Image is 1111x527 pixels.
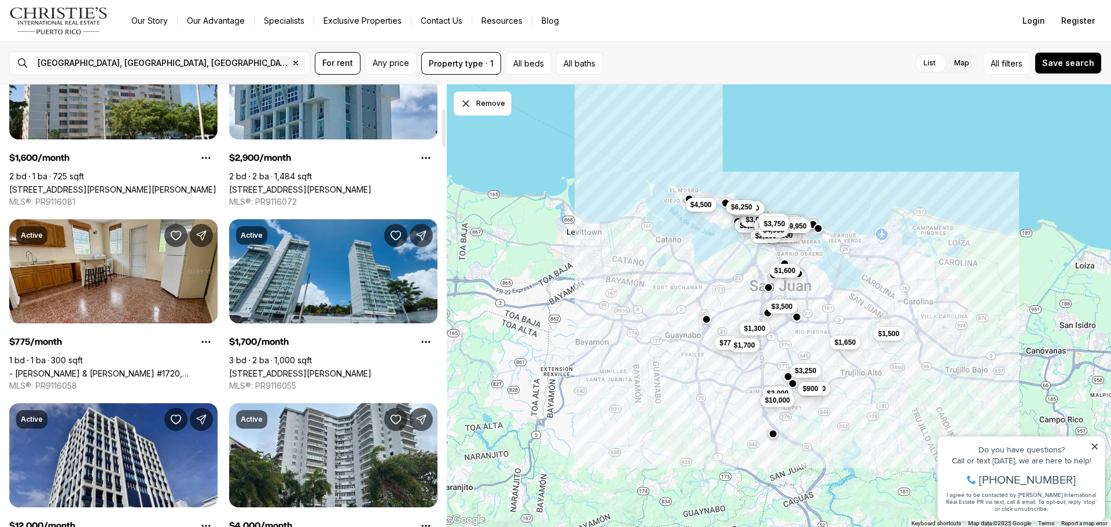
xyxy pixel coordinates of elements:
a: Resources [472,13,532,29]
button: Save Property: Palma Real Cond 2 MADRID ST #8F [384,408,407,431]
span: I agree to be contacted by [PERSON_NAME] International Real Estate PR via text, call & email. To ... [14,71,165,93]
button: $1,700 [729,338,760,352]
span: Register [1061,16,1095,25]
button: Property options [414,330,437,353]
span: $775 [719,338,735,348]
button: $900 [798,382,823,396]
button: Save Property: A COLLEGE PARK #1701 [384,224,407,247]
span: $9,950 [785,222,807,231]
button: $3,500 [767,300,797,314]
button: $2,100 [751,229,781,243]
button: All beds [506,52,551,75]
p: Active [241,415,263,424]
span: $12,000 [734,204,759,213]
span: $4,950 [763,226,785,235]
a: Specialists [255,13,314,29]
button: Dismiss drawing [454,91,512,116]
span: $900 [803,384,818,393]
span: $4,500 [690,200,712,209]
button: $775 [715,336,740,350]
button: Property options [194,146,218,169]
button: Contact Us [411,13,472,29]
button: All baths [556,52,603,75]
span: [PHONE_NUMBER] [47,54,144,66]
span: $4,500 [763,216,784,225]
span: $2,850 [740,221,761,230]
a: Our Advantage [178,13,254,29]
button: $2,900 [754,219,785,233]
button: $1,650 [830,336,860,349]
button: $4,950 [759,223,789,237]
a: Exclusive Properties [314,13,411,29]
span: $1,300 [744,324,766,333]
button: Login [1016,9,1052,32]
span: [GEOGRAPHIC_DATA], [GEOGRAPHIC_DATA], [GEOGRAPHIC_DATA] [38,58,289,68]
span: $10,000 [765,396,790,405]
button: Save Property: 14 Calle Delcasse CONDADO BLU #704 [164,408,187,431]
span: For rent [322,58,353,68]
button: $8,000 [778,217,808,231]
span: $2,100 [755,231,777,241]
span: filters [1002,57,1022,69]
a: Our Story [122,13,177,29]
div: Call or text [DATE], we are here to help! [12,37,167,45]
button: Any price [365,52,417,75]
button: $10,000 [760,393,794,407]
button: Property options [194,330,218,353]
span: Save search [1042,58,1094,68]
p: Active [21,231,43,240]
span: All [991,57,999,69]
button: $3,250 [790,364,821,378]
a: 111 BARCELONA ST #1002, SAN JUAN PR, 00907 [229,185,371,194]
a: A COLLEGE PARK #1701, SAN JUAN PR, 00913 [229,368,371,378]
a: Blog [532,13,568,29]
span: Any price [373,58,409,68]
a: 210 JOSE OLIVER ST #701, SAN JUAN PR, 00918 [9,185,216,194]
span: $6,250 [731,202,752,212]
button: Share Property [410,408,433,431]
span: $3,750 [764,219,785,229]
span: $1,700 [734,341,755,350]
span: $1,650 [834,338,856,347]
button: $3,750 [759,217,790,231]
span: $3,500 [771,302,793,311]
button: Share Property [190,408,213,431]
button: Save search [1035,52,1102,74]
button: Share Property [190,224,213,247]
p: Active [21,415,43,424]
button: $1,500 [873,327,904,341]
button: Register [1054,9,1102,32]
button: Allfilters [983,52,1030,75]
span: $2,900 [759,221,780,230]
button: $9,950 [781,219,811,233]
button: $1,300 [740,322,770,336]
div: Do you have questions? [12,26,167,34]
button: $4,500 [686,198,716,212]
button: For rent [315,52,360,75]
button: Property type · 1 [421,52,501,75]
button: $2,850 [735,219,766,233]
button: Share Property [410,224,433,247]
button: Property options [414,146,437,169]
p: Active [241,231,263,240]
img: logo [9,7,108,35]
span: $1,500 [878,329,899,338]
span: $3,000 [746,215,767,224]
button: $3,000 [741,213,772,227]
button: $6,250 [726,200,757,214]
span: $1,700 [804,384,826,393]
span: $3,250 [795,366,816,375]
a: - JOSE FERRER & FERRER #1720, SAN JUAN PR, 00921 [9,368,218,378]
label: List [914,53,945,73]
button: $3,000 [763,386,793,400]
button: Save Property: - JOSE FERRER & FERRER #1720 [164,224,187,247]
button: $4,500 [758,213,789,227]
button: $1,600 [770,264,800,278]
label: Map [945,53,978,73]
span: $3,000 [767,389,789,398]
span: Login [1022,16,1045,25]
span: $1,600 [774,266,796,275]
